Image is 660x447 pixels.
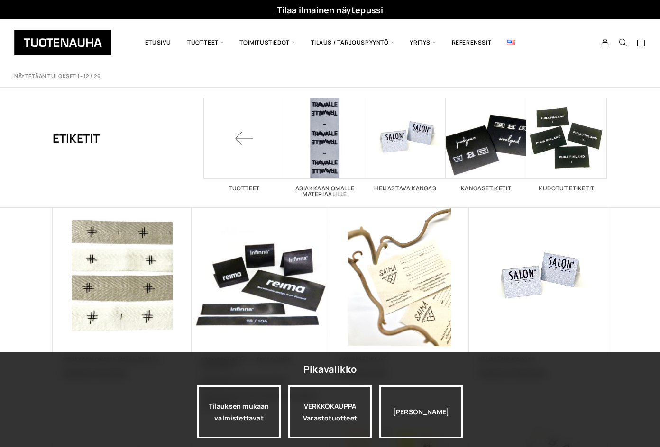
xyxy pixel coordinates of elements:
[446,98,526,191] a: Visit product category Kangasetiketit
[379,385,463,438] div: [PERSON_NAME]
[365,186,446,191] h2: Heijastava kangas
[179,27,231,59] span: Tuotteet
[53,98,100,179] h1: Etiketit
[402,27,443,59] span: Yritys
[14,73,101,80] p: Näytetään tulokset 1–12 / 26
[284,98,365,197] a: Visit product category Asiakkaan omalle materiaalille
[197,385,281,438] a: Tilauksen mukaan valmistettavat
[14,30,111,55] img: Tuotenauha Oy
[446,186,526,191] h2: Kangasetiketit
[526,98,607,191] a: Visit product category Kudotut etiketit
[637,38,646,49] a: Cart
[596,38,614,47] a: My Account
[204,98,284,191] a: Tuotteet
[277,4,384,16] a: Tilaa ilmainen näytepussi
[526,186,607,191] h2: Kudotut etiketit
[137,27,179,59] a: Etusivu
[303,27,402,59] span: Tilaus / Tarjouspyyntö
[365,98,446,191] a: Visit product category Heijastava kangas
[614,38,632,47] button: Search
[288,385,372,438] div: VERKKOKAUPPA Varastotuotteet
[507,40,515,45] img: English
[288,385,372,438] a: VERKKOKAUPPAVarastotuotteet
[284,186,365,197] h2: Asiakkaan omalle materiaalille
[231,27,302,59] span: Toimitustiedot
[303,361,357,378] div: Pikavalikko
[204,186,284,191] h2: Tuotteet
[444,27,500,59] a: Referenssit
